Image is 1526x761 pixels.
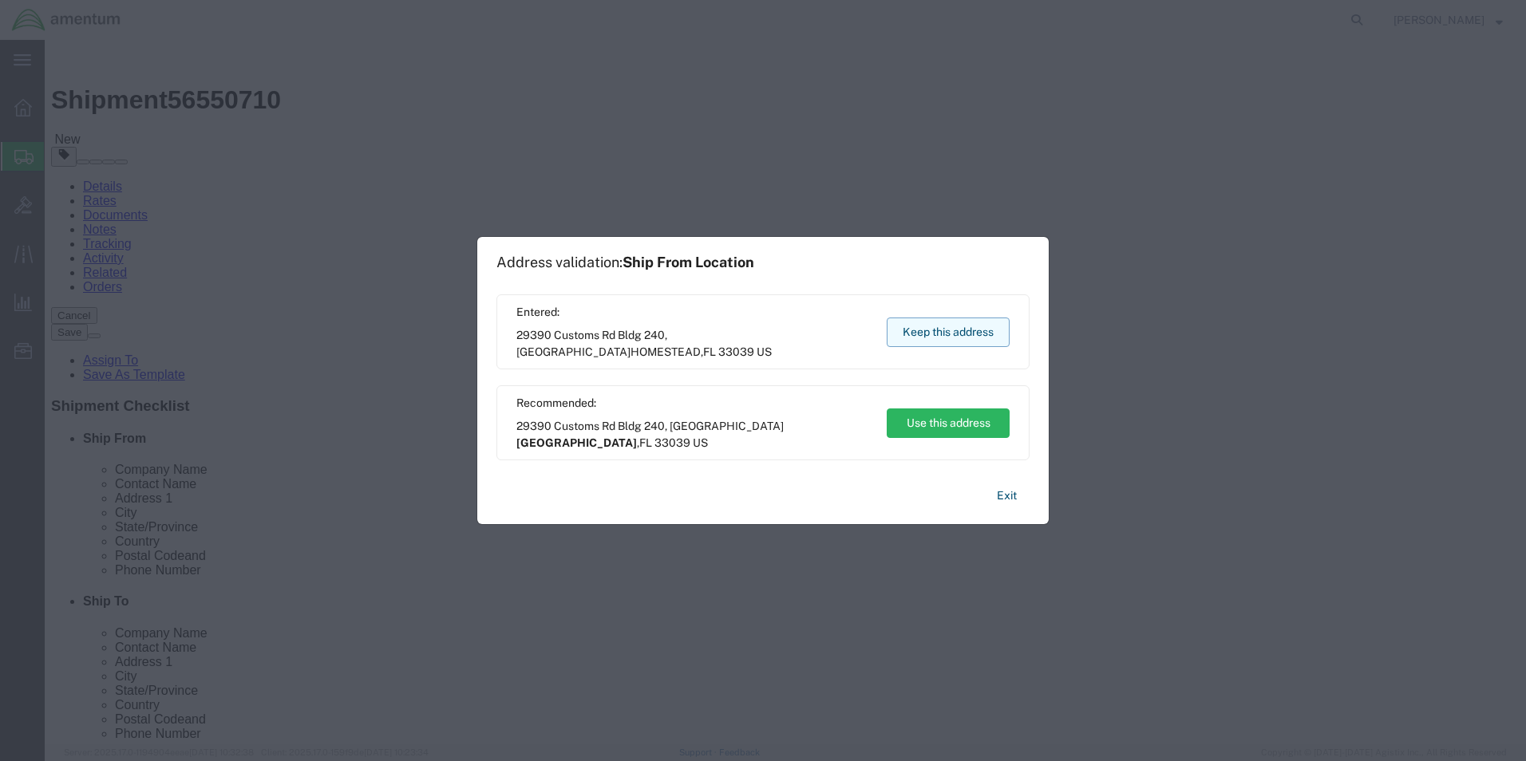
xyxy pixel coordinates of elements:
span: US [757,345,772,358]
span: US [693,436,708,449]
span: FL [703,345,716,358]
span: 29390 Customs Rd Bldg 240, [GEOGRAPHIC_DATA] , [516,418,872,451]
span: 29390 Customs Rd Bldg 240, [GEOGRAPHIC_DATA] , [516,327,872,361]
span: 33039 [718,345,754,358]
span: 33039 [654,436,690,449]
button: Keep this address [887,317,1010,347]
span: HOMESTEAD [631,345,701,358]
span: Recommended: [516,395,872,412]
span: Ship From Location [623,254,754,270]
span: FL [639,436,652,449]
span: [GEOGRAPHIC_DATA] [516,436,637,449]
h1: Address validation: [496,254,754,271]
button: Exit [984,482,1030,510]
span: Entered: [516,304,872,321]
button: Use this address [887,408,1010,438]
